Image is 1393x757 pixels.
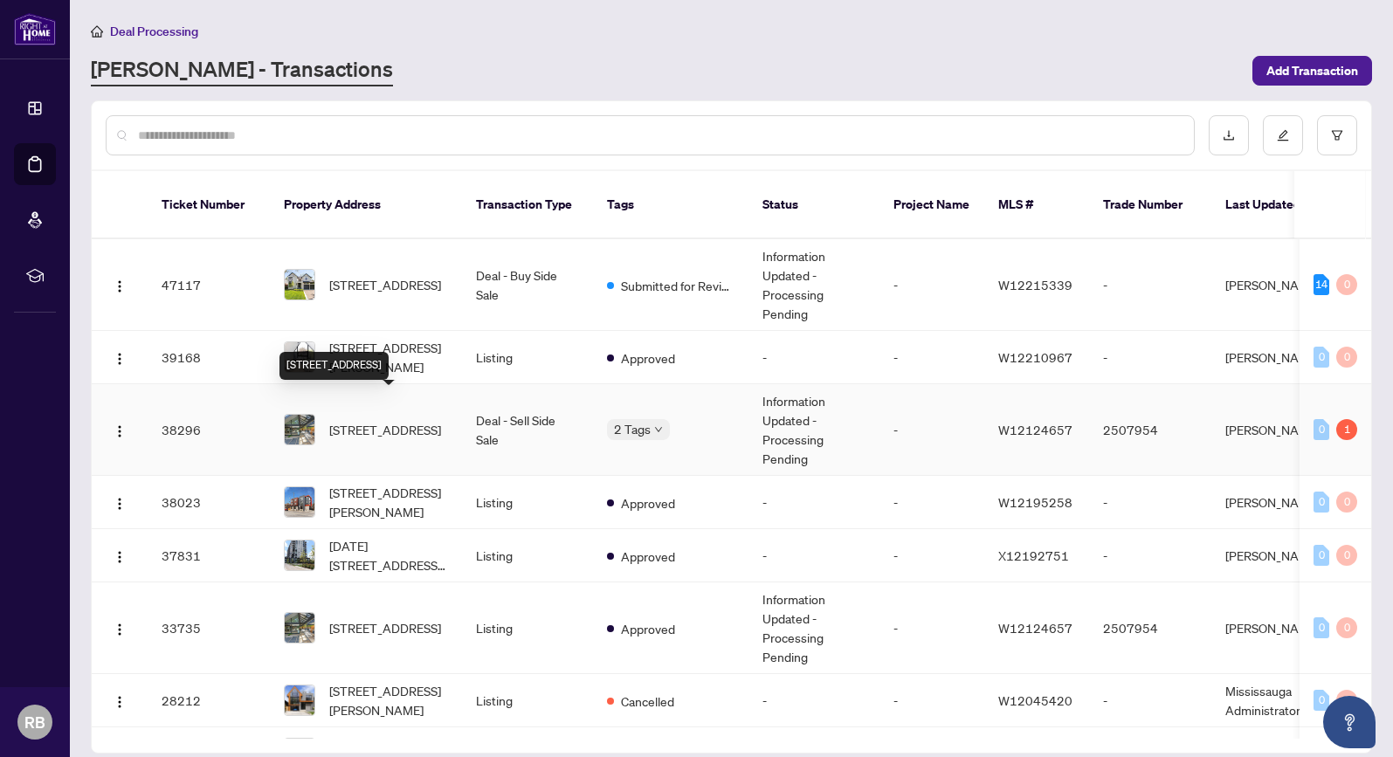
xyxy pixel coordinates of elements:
[1314,274,1329,295] div: 14
[148,171,270,239] th: Ticket Number
[1089,384,1211,476] td: 2507954
[1089,239,1211,331] td: -
[998,620,1072,636] span: W12124657
[621,547,675,566] span: Approved
[1211,529,1342,582] td: [PERSON_NAME]
[106,686,134,714] button: Logo
[1314,419,1329,440] div: 0
[1323,696,1376,748] button: Open asap
[110,24,198,39] span: Deal Processing
[1209,115,1249,155] button: download
[748,239,879,331] td: Information Updated - Processing Pending
[1314,545,1329,566] div: 0
[1314,492,1329,513] div: 0
[879,674,984,727] td: -
[148,476,270,529] td: 38023
[329,681,448,719] span: [STREET_ADDRESS][PERSON_NAME]
[106,488,134,516] button: Logo
[998,349,1072,365] span: W12210967
[1089,582,1211,674] td: 2507954
[1211,239,1342,331] td: [PERSON_NAME]
[148,331,270,384] td: 39168
[1277,129,1289,141] span: edit
[462,331,593,384] td: Listing
[998,277,1072,292] span: W12215339
[1089,476,1211,529] td: -
[106,541,134,569] button: Logo
[1223,129,1235,141] span: download
[462,171,593,239] th: Transaction Type
[462,582,593,674] td: Listing
[113,695,127,709] img: Logo
[113,550,127,564] img: Logo
[285,685,314,715] img: thumbnail-img
[113,352,127,366] img: Logo
[1089,674,1211,727] td: -
[329,338,448,376] span: [STREET_ADDRESS][PERSON_NAME]
[1263,115,1303,155] button: edit
[1336,617,1357,638] div: 0
[285,540,314,570] img: thumbnail-img
[1314,347,1329,368] div: 0
[621,348,675,368] span: Approved
[148,384,270,476] td: 38296
[1089,529,1211,582] td: -
[1314,690,1329,711] div: 0
[462,674,593,727] td: Listing
[329,275,441,294] span: [STREET_ADDRESS]
[1331,129,1343,141] span: filter
[621,619,675,638] span: Approved
[106,416,134,444] button: Logo
[621,276,734,295] span: Submitted for Review
[1089,171,1211,239] th: Trade Number
[285,613,314,643] img: thumbnail-img
[879,582,984,674] td: -
[462,476,593,529] td: Listing
[106,343,134,371] button: Logo
[462,384,593,476] td: Deal - Sell Side Sale
[329,536,448,575] span: [DATE][STREET_ADDRESS][DATE][PERSON_NAME]
[998,422,1072,437] span: W12124657
[1211,582,1342,674] td: [PERSON_NAME]
[1089,331,1211,384] td: -
[462,529,593,582] td: Listing
[1211,171,1342,239] th: Last Updated By
[621,493,675,513] span: Approved
[329,483,448,521] span: [STREET_ADDRESS][PERSON_NAME]
[1336,545,1357,566] div: 0
[1252,56,1372,86] button: Add Transaction
[748,582,879,674] td: Information Updated - Processing Pending
[91,25,103,38] span: home
[879,476,984,529] td: -
[148,529,270,582] td: 37831
[984,171,1089,239] th: MLS #
[593,171,748,239] th: Tags
[654,425,663,434] span: down
[748,529,879,582] td: -
[879,331,984,384] td: -
[1211,476,1342,529] td: [PERSON_NAME]
[1336,347,1357,368] div: 0
[106,614,134,642] button: Logo
[998,494,1072,510] span: W12195258
[1211,674,1342,727] td: Mississauga Administrator
[113,623,127,637] img: Logo
[329,618,441,637] span: [STREET_ADDRESS]
[879,384,984,476] td: -
[621,692,674,711] span: Cancelled
[329,420,441,439] span: [STREET_ADDRESS]
[879,171,984,239] th: Project Name
[285,342,314,372] img: thumbnail-img
[462,239,593,331] td: Deal - Buy Side Sale
[1336,690,1357,711] div: 0
[1336,492,1357,513] div: 0
[1314,617,1329,638] div: 0
[879,239,984,331] td: -
[998,547,1069,563] span: X12192751
[285,415,314,444] img: thumbnail-img
[148,239,270,331] td: 47117
[748,331,879,384] td: -
[614,419,651,439] span: 2 Tags
[270,171,462,239] th: Property Address
[748,171,879,239] th: Status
